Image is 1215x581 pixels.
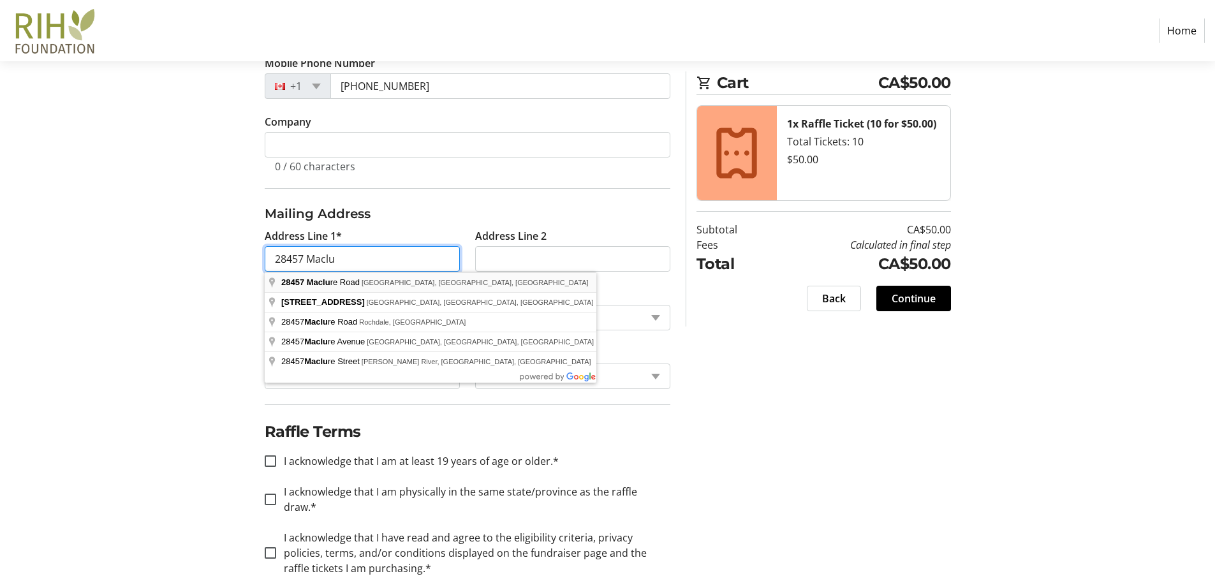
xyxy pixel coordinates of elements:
[276,484,670,515] label: I acknowledge that I am physically in the same state/province as the raffle draw.*
[276,453,559,469] label: I acknowledge that I am at least 19 years of age or older.*
[281,317,359,327] span: 28457 re Road
[265,204,670,223] h3: Mailing Address
[265,114,311,129] label: Company
[281,337,367,346] span: 28457 re Avenue
[696,222,770,237] td: Subtotal
[787,152,940,167] div: $50.00
[304,317,328,327] span: Maclu
[787,117,936,131] strong: 1x Raffle Ticket (10 for $50.00)
[281,297,365,307] span: [STREET_ADDRESS]
[10,5,101,56] img: Royal Inland Hospital Foundation 's Logo
[275,159,355,173] tr-character-limit: 0 / 60 characters
[696,237,770,253] td: Fees
[265,246,460,272] input: Address
[1159,18,1205,43] a: Home
[367,338,594,346] span: [GEOGRAPHIC_DATA], [GEOGRAPHIC_DATA], [GEOGRAPHIC_DATA]
[770,237,951,253] td: Calculated in final step
[307,277,330,287] span: Maclu
[878,71,951,94] span: CA$50.00
[696,253,770,276] td: Total
[281,357,362,366] span: 28457 re Street
[892,291,936,306] span: Continue
[807,286,861,311] button: Back
[265,420,670,443] h2: Raffle Terms
[362,358,591,365] span: [PERSON_NAME] River, [GEOGRAPHIC_DATA], [GEOGRAPHIC_DATA]
[359,318,466,326] span: Rochdale, [GEOGRAPHIC_DATA]
[362,279,589,286] span: [GEOGRAPHIC_DATA], [GEOGRAPHIC_DATA], [GEOGRAPHIC_DATA]
[822,291,846,306] span: Back
[787,134,940,149] div: Total Tickets: 10
[281,277,304,287] span: 28457
[281,277,362,287] span: re Road
[265,228,342,244] label: Address Line 1*
[876,286,951,311] button: Continue
[717,71,878,94] span: Cart
[304,337,328,346] span: Maclu
[330,73,670,99] input: (506) 234-5678
[475,228,547,244] label: Address Line 2
[276,530,670,576] label: I acknowledge that I have read and agree to the eligibility criteria, privacy policies, terms, an...
[770,253,951,276] td: CA$50.00
[265,55,375,71] label: Mobile Phone Number
[367,298,594,306] span: [GEOGRAPHIC_DATA], [GEOGRAPHIC_DATA], [GEOGRAPHIC_DATA]
[304,357,328,366] span: Maclu
[770,222,951,237] td: CA$50.00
